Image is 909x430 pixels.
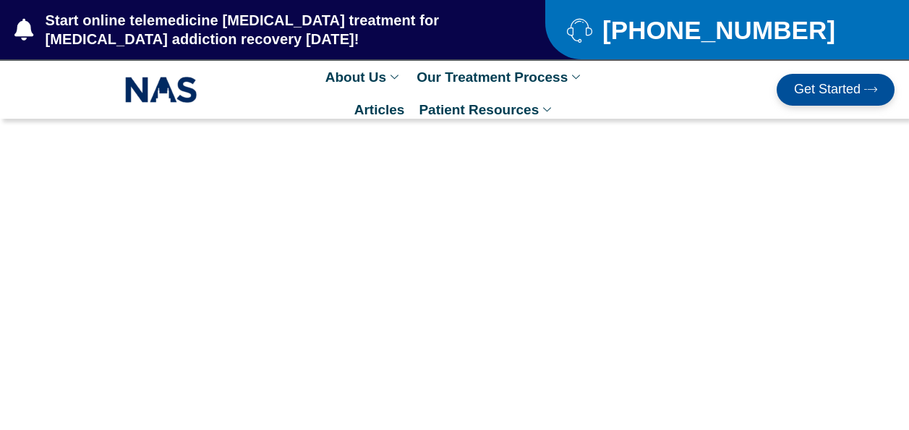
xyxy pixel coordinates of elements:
[347,93,412,126] a: Articles
[318,61,409,93] a: About Us
[777,74,895,106] a: Get Started
[125,73,197,106] img: NAS_email_signature-removebg-preview.png
[42,11,488,49] span: Start online telemedicine [MEDICAL_DATA] treatment for [MEDICAL_DATA] addiction recovery [DATE]!
[794,83,861,97] span: Get Started
[411,93,562,126] a: Patient Resources
[409,61,591,93] a: Our Treatment Process
[14,11,487,49] a: Start online telemedicine [MEDICAL_DATA] treatment for [MEDICAL_DATA] addiction recovery [DATE]!
[599,21,835,39] span: [PHONE_NUMBER]
[567,17,873,43] a: [PHONE_NUMBER]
